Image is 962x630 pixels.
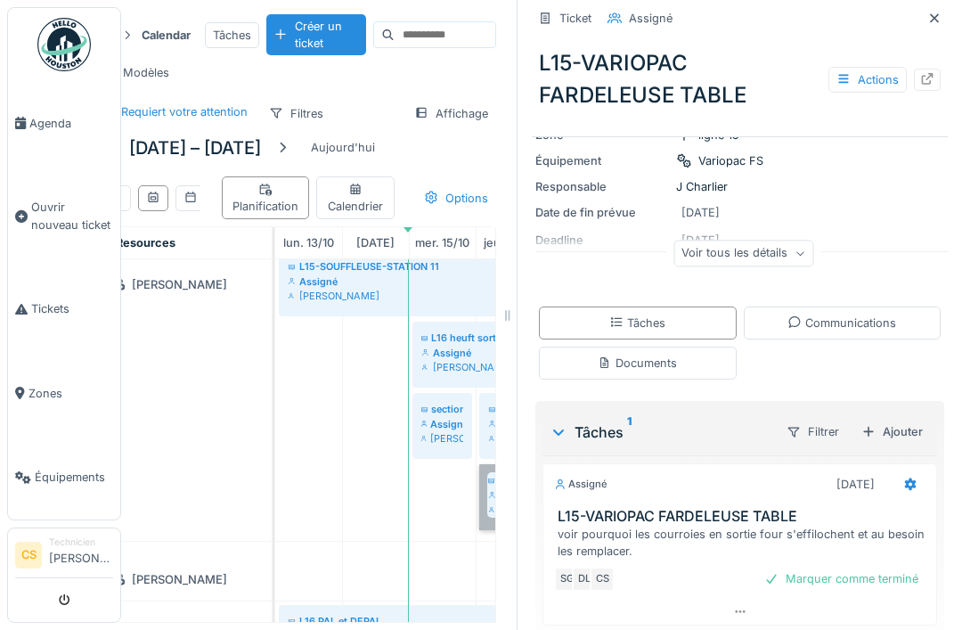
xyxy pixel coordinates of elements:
li: CS [15,542,42,569]
div: CS [590,567,615,592]
div: Affichage [406,101,496,127]
div: L16 heuft sortie soutireuse remettre le pied en place [421,331,530,345]
div: [PERSON_NAME] [421,431,463,446]
div: [PERSON_NAME] [421,360,530,374]
div: Planification [230,181,301,215]
sup: 1 [627,421,632,443]
a: Ouvrir nouveau ticket [8,166,120,267]
div: Marquer comme terminé [757,567,925,591]
div: [DATE] [681,204,720,221]
div: Ajouter [854,420,930,444]
div: Variopac FS [698,152,763,169]
span: Resources [116,236,175,250]
div: [PERSON_NAME] [105,274,261,296]
div: [PERSON_NAME] [105,569,261,591]
div: L15-SOUFFLEUSE-STATION 11 [288,259,530,274]
div: Responsable [535,178,669,195]
div: L15-VARIOPAC FARDELEUSE TABLE [532,40,948,119]
div: Voir tous les détails [673,241,813,266]
div: [PERSON_NAME] [288,289,530,303]
div: Communications [787,315,896,331]
div: voir pourquoi les courroies en sortie four s'effilochent et au besoin les remplacer. [558,526,929,560]
div: Créer un ticket [266,14,366,55]
div: [DATE] [836,476,875,493]
div: sectionneur général de l’armoire électrique [421,402,463,416]
div: Aujourd'hui [304,135,382,160]
span: Équipements [35,469,113,486]
a: Équipements [8,436,120,520]
div: Tâches [609,315,665,331]
div: Assigné [421,346,530,360]
a: Tickets [8,266,120,351]
div: L15-dateur laser [488,402,597,416]
li: [PERSON_NAME] [49,536,113,574]
span: Zones [29,385,113,402]
div: Tâches [550,421,771,443]
div: Modèles [94,60,177,86]
a: CS Technicien[PERSON_NAME] [15,536,113,578]
a: 14 octobre 2025 [352,231,399,255]
h5: [DATE] – [DATE] [129,137,261,159]
a: Zones [8,351,120,436]
a: Agenda [8,81,120,166]
span: Tickets [31,300,113,317]
a: 13 octobre 2025 [279,231,338,255]
a: 16 octobre 2025 [479,231,539,255]
div: Assigné [288,274,530,289]
div: Assigné [488,417,597,431]
div: Actions [828,67,907,93]
a: 15 octobre 2025 [411,231,474,255]
div: Filtres [261,101,331,127]
div: Assigné [421,417,463,431]
div: Assigné [554,477,607,492]
strong: Calendar [135,27,198,44]
span: Ouvrir nouveau ticket [31,199,113,233]
div: Calendrier [324,181,387,215]
div: Tâches [205,22,259,48]
div: Ticket [559,10,591,27]
div: Assigné [629,10,673,27]
div: SG [554,567,579,592]
div: Requiert votre attention [121,103,248,120]
div: Options [416,185,496,211]
div: Date de fin prévue [535,204,669,221]
img: Badge_color-CXgf-gQk.svg [37,18,91,71]
h3: L15-VARIOPAC FARDELEUSE TABLE [558,508,929,525]
div: [PERSON_NAME] [488,431,597,446]
div: Documents [598,355,677,372]
div: Technicien [49,536,113,549]
span: Agenda [29,115,113,132]
div: DL [572,567,597,592]
div: Équipement [535,152,669,169]
div: J Charlier [535,178,944,195]
div: Filtrer [779,419,847,445]
div: L16 PAL et DEPAL [288,614,730,628]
